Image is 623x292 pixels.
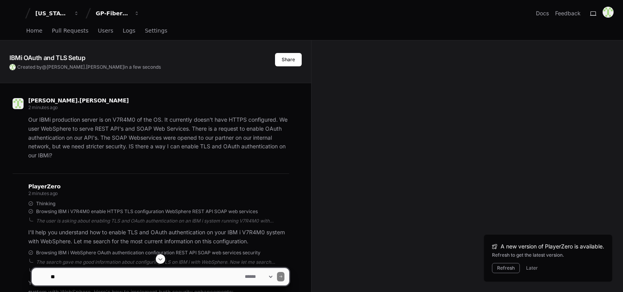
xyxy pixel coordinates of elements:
span: Created by [17,64,161,70]
img: 171276637 [9,64,16,70]
button: Refresh [492,263,520,273]
span: Home [26,28,42,33]
span: in a few seconds [124,64,161,70]
span: 2 minutes ago [28,190,58,196]
a: Users [98,22,113,40]
iframe: Open customer support [598,266,619,287]
app-text-character-animate: IBMi OAuth and TLS Setup [9,54,85,62]
span: Pull Requests [52,28,88,33]
div: The user is asking about enabling TLS and OAuth authentication on an IBM i system running V7R4M0 ... [36,218,289,224]
button: Share [275,53,302,66]
img: 171276637 [13,98,24,109]
span: 2 minutes ago [28,104,58,110]
div: Refresh to get the latest version. [492,252,604,258]
span: [PERSON_NAME].[PERSON_NAME] [47,64,124,70]
span: Browsing IBM i V7R4M0 enable HTTPS TLS configuration WebSphere REST API SOAP web services [36,208,258,215]
button: GP-FiberOps [93,6,143,20]
a: Docs [536,9,549,17]
button: Feedback [555,9,581,17]
span: Logs [123,28,135,33]
span: @ [42,64,47,70]
a: Home [26,22,42,40]
span: PlayerZero [28,184,60,189]
span: Thinking [36,201,55,207]
a: Pull Requests [52,22,88,40]
span: A new version of PlayerZero is available. [501,243,604,250]
a: Logs [123,22,135,40]
button: [US_STATE] Pacific [32,6,82,20]
span: Settings [145,28,167,33]
div: [US_STATE] Pacific [35,9,69,17]
a: Settings [145,22,167,40]
span: [PERSON_NAME].[PERSON_NAME] [28,97,129,104]
button: Later [526,265,538,271]
span: Users [98,28,113,33]
p: Our IBMi production server is on V7R4M0 of the OS. It currently doesn't have HTTPS configured. We... [28,115,289,160]
span: Browsing IBM i WebSphere OAuth authentication configuration REST API SOAP web services security [36,250,260,256]
div: GP-FiberOps [96,9,129,17]
img: 171276637 [603,7,614,18]
p: I'll help you understand how to enable TLS and OAuth authentication on your IBM i V7R4M0 system w... [28,228,289,246]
